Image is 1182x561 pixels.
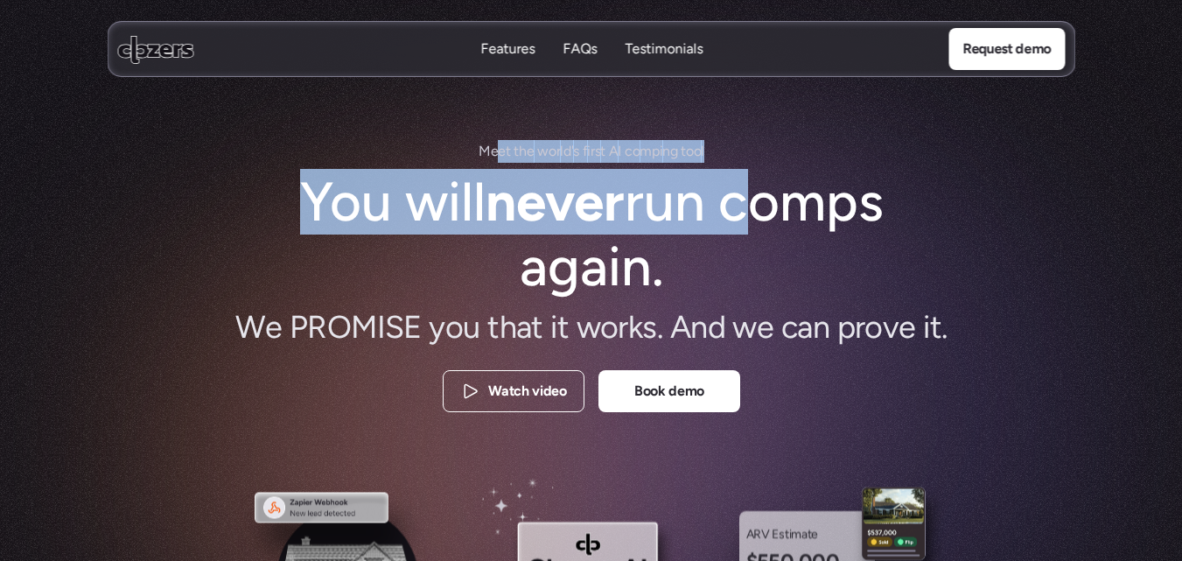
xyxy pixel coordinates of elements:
[693,140,701,163] span: o
[591,140,595,163] span: r
[570,140,573,163] span: '
[594,140,600,163] span: s
[669,140,677,163] span: g
[480,59,535,78] p: Features
[625,59,703,78] p: Testimonials
[563,140,570,163] span: d
[632,140,640,163] span: o
[537,140,549,163] span: w
[556,140,560,163] span: r
[519,140,527,163] span: h
[480,39,535,60] a: FeaturesFeatures
[560,140,563,163] span: l
[651,140,659,163] span: p
[490,140,498,163] span: e
[625,39,703,59] p: Testimonials
[526,140,534,163] span: e
[633,381,703,403] p: Book demo
[640,140,652,163] span: m
[582,140,587,163] span: f
[701,140,704,163] span: l
[563,39,597,59] p: FAQs
[608,140,618,163] span: A
[573,140,579,163] span: s
[659,140,662,163] span: i
[498,140,506,163] span: e
[485,169,624,235] strong: never
[681,140,686,163] span: t
[206,306,976,349] h2: We PROMISE you that it works. And we can prove it.
[563,39,597,60] a: FAQsFAQs
[600,140,605,163] span: t
[478,140,490,163] span: M
[480,39,535,59] p: Features
[488,381,566,403] p: Watch video
[624,140,632,163] span: c
[625,39,703,60] a: TestimonialsTestimonials
[294,170,889,300] h1: You will run comps again.
[948,28,1065,70] a: Request demo
[686,140,694,163] span: o
[746,525,868,544] p: ARV Estimate
[962,38,1051,60] p: Request demo
[514,140,519,163] span: t
[506,140,511,163] span: t
[548,140,556,163] span: o
[618,140,621,163] span: I
[563,59,597,78] p: FAQs
[598,370,740,412] a: Book demo
[587,140,591,163] span: i
[662,140,670,163] span: n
